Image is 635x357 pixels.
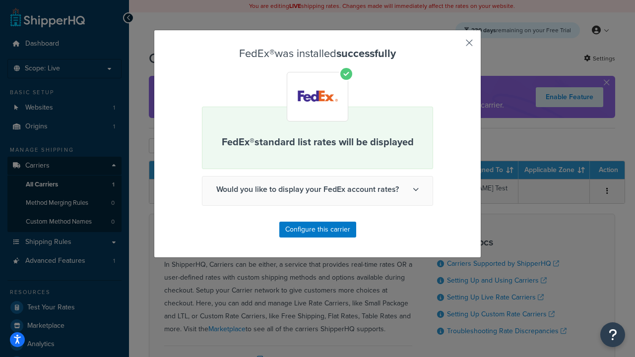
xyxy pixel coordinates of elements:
[336,45,396,61] strong: successfully
[202,177,433,202] span: Would you like to display your FedEx account rates?
[202,107,433,169] div: FedEx® standard list rates will be displayed
[289,74,346,119] img: FedEx®
[279,222,356,238] button: Configure this carrier
[600,322,625,347] button: Open Resource Center
[202,48,433,59] h3: FedEx® was installed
